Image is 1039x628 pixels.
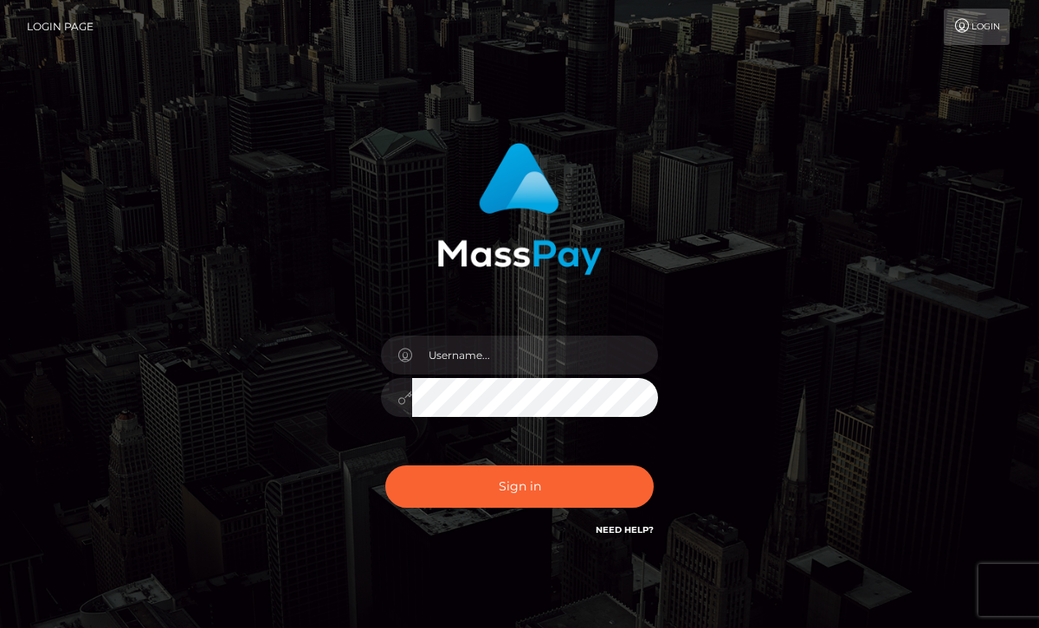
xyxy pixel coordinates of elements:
[596,524,654,535] a: Need Help?
[437,143,602,275] img: MassPay Login
[385,465,654,508] button: Sign in
[27,9,94,45] a: Login Page
[412,336,658,375] input: Username...
[944,9,1010,45] a: Login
